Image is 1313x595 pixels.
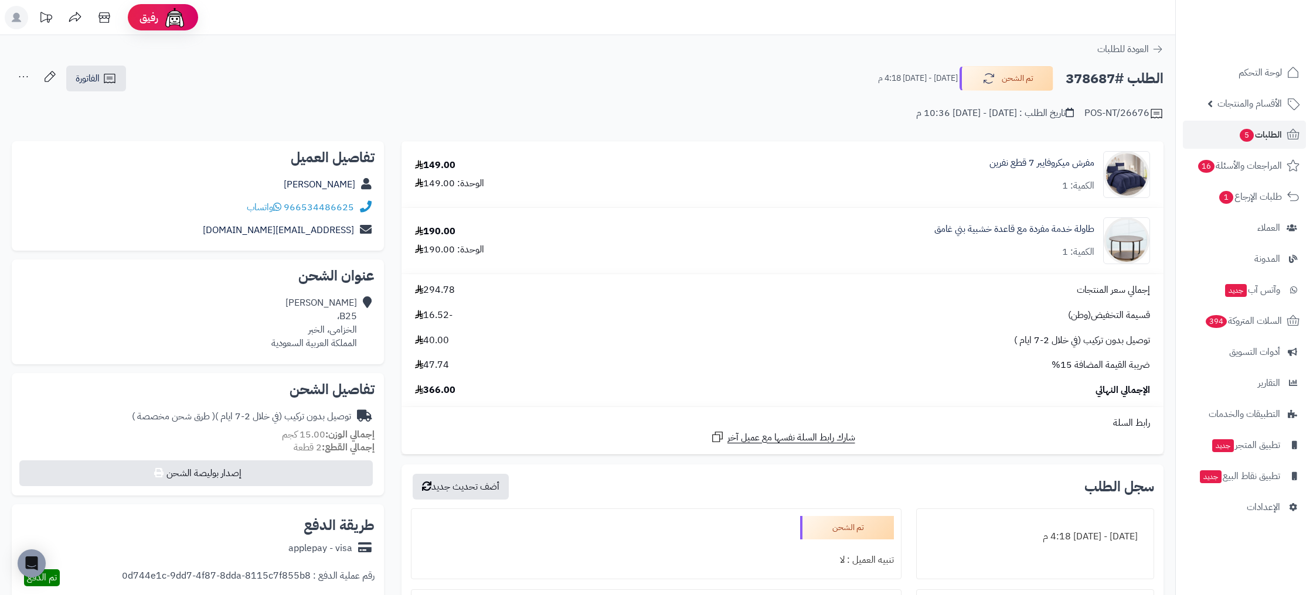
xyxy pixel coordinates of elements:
span: قسيمة التخفيض(وطن) [1068,309,1150,322]
a: [EMAIL_ADDRESS][DOMAIN_NAME] [203,223,354,237]
div: تنبيه العميل : لا [419,549,894,572]
div: 149.00 [415,159,455,172]
img: 1753701191-1-90x90.jpg [1104,217,1149,264]
span: العودة للطلبات [1097,42,1149,56]
div: applepay - visa [288,542,352,555]
span: تطبيق نقاط البيع [1199,468,1280,484]
span: 394 [1206,315,1227,328]
span: التطبيقات والخدمات [1209,406,1280,422]
span: 1 [1219,191,1233,204]
strong: إجمالي القطع: [322,440,375,454]
div: POS-NT/26676 [1084,107,1164,121]
span: الأقسام والمنتجات [1217,95,1282,112]
div: تاريخ الطلب : [DATE] - [DATE] 10:36 م [916,107,1074,120]
span: الإجمالي النهائي [1096,384,1150,397]
span: السلات المتروكة [1205,313,1282,329]
h2: طريقة الدفع [304,518,375,532]
span: توصيل بدون تركيب (في خلال 2-7 ايام ) [1014,334,1150,347]
div: الكمية: 1 [1062,179,1094,193]
a: المراجعات والأسئلة16 [1183,152,1306,180]
span: تم الدفع [27,570,57,584]
span: -16.52 [415,309,453,322]
span: إجمالي سعر المنتجات [1077,283,1150,297]
a: التطبيقات والخدمات [1183,400,1306,428]
span: لوحة التحكم [1239,64,1282,81]
span: شارك رابط السلة نفسها مع عميل آخر [727,431,855,444]
a: الإعدادات [1183,493,1306,521]
a: تطبيق نقاط البيعجديد [1183,462,1306,490]
button: أضف تحديث جديد [413,474,509,500]
span: 294.78 [415,283,455,297]
a: شارك رابط السلة نفسها مع عميل آخر [710,430,855,444]
a: العملاء [1183,214,1306,242]
a: واتساب [247,200,281,214]
span: رفيق [140,11,158,25]
h2: تفاصيل الشحن [21,382,375,396]
span: المدونة [1254,251,1280,267]
span: 5 [1240,129,1254,142]
h2: تفاصيل العميل [21,151,375,165]
span: جديد [1200,470,1222,483]
button: تم الشحن [960,66,1053,91]
a: طلبات الإرجاع1 [1183,183,1306,211]
span: جديد [1212,439,1234,452]
img: logo-2.png [1233,32,1302,56]
a: الفاتورة [66,66,126,91]
div: رابط السلة [406,416,1159,430]
a: المدونة [1183,245,1306,273]
h2: الطلب #378687 [1066,67,1164,91]
span: التقارير [1258,375,1280,391]
a: التقارير [1183,369,1306,397]
span: وآتس آب [1224,282,1280,298]
a: طاولة خدمة مفردة مع قاعدة خشبية بني غامق [934,223,1094,236]
div: توصيل بدون تركيب (في خلال 2-7 ايام ) [132,410,351,423]
div: Open Intercom Messenger [18,549,46,577]
span: الطلبات [1239,126,1282,143]
span: الفاتورة [76,71,100,86]
div: [DATE] - [DATE] 4:18 م [924,525,1147,548]
span: 16 [1198,160,1215,173]
a: [PERSON_NAME] [284,177,355,192]
img: ai-face.png [163,6,186,29]
div: الوحدة: 190.00 [415,243,484,257]
a: تطبيق المتجرجديد [1183,431,1306,459]
div: 190.00 [415,225,455,238]
span: 40.00 [415,334,449,347]
div: [PERSON_NAME] B25، الخزامى، الخبر المملكة العربية السعودية [271,296,357,350]
h2: عنوان الشحن [21,269,375,283]
a: العودة للطلبات [1097,42,1164,56]
a: السلات المتروكة394 [1183,307,1306,335]
span: المراجعات والأسئلة [1197,158,1282,174]
a: تحديثات المنصة [31,6,60,32]
div: الوحدة: 149.00 [415,177,484,190]
span: الإعدادات [1247,499,1280,515]
span: العملاء [1257,220,1280,236]
span: أدوات التسويق [1229,344,1280,360]
a: 966534486625 [284,200,354,214]
img: 1748332756-1-90x90.jpg [1104,151,1149,198]
span: ضريبة القيمة المضافة 15% [1052,358,1150,372]
a: لوحة التحكم [1183,59,1306,87]
div: تم الشحن [800,516,894,539]
button: إصدار بوليصة الشحن [19,460,373,486]
a: مفرش ميكروفايبر 7 قطع نفرين [989,156,1094,170]
small: 15.00 كجم [282,428,375,442]
span: ( طرق شحن مخصصة ) [132,409,215,423]
h3: سجل الطلب [1084,480,1154,494]
div: الكمية: 1 [1062,245,1094,259]
a: الطلبات5 [1183,121,1306,149]
span: جديد [1225,284,1247,297]
small: [DATE] - [DATE] 4:18 م [878,73,958,84]
span: 47.74 [415,358,449,372]
strong: إجمالي الوزن: [325,428,375,442]
small: 2 قطعة [294,440,375,454]
span: تطبيق المتجر [1211,437,1280,453]
a: أدوات التسويق [1183,338,1306,366]
span: طلبات الإرجاع [1218,189,1282,205]
div: رقم عملية الدفع : 0d744e1c-9dd7-4f87-8dda-8115c7f855b8 [122,569,375,586]
a: وآتس آبجديد [1183,276,1306,304]
span: 366.00 [415,384,455,397]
